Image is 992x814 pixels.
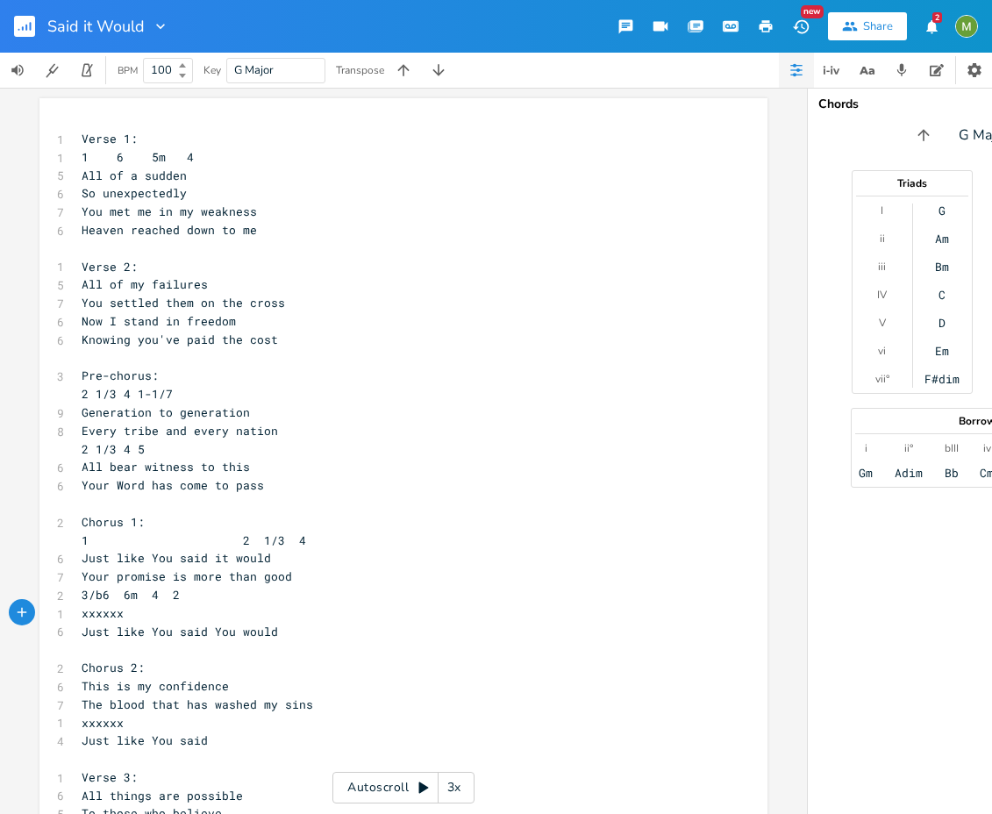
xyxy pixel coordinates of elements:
[828,12,907,40] button: Share
[203,65,221,75] div: Key
[945,441,959,455] div: bIII
[82,660,145,675] span: Chorus 2:
[82,441,145,457] span: 2 1/3 4 5
[82,769,138,785] span: Verse 3:
[82,788,243,803] span: All things are possible
[875,372,889,386] div: vii°
[859,466,873,480] div: Gm
[82,404,250,420] span: Generation to generation
[82,550,271,566] span: Just like You said it would
[439,772,470,803] div: 3x
[878,260,886,274] div: iii
[82,131,138,146] span: Verse 1:
[82,568,292,584] span: Your promise is more than good
[82,514,145,530] span: Chorus 1:
[935,232,949,246] div: Am
[924,372,960,386] div: F#dim
[82,332,278,347] span: Knowing you've paid the cost
[938,316,946,330] div: D
[881,203,883,218] div: I
[801,5,824,18] div: New
[863,18,893,34] div: Share
[82,587,180,603] span: 3/b6 6m 4 2
[914,11,949,42] button: 2
[853,178,972,189] div: Triads
[935,344,949,358] div: Em
[878,344,886,358] div: vi
[82,276,208,292] span: All of my failures
[82,696,313,712] span: The blood that has washed my sins
[895,466,923,480] div: Adim
[82,185,187,201] span: So unexpectedly
[783,11,818,42] button: New
[82,732,208,748] span: Just like You said
[955,15,978,38] img: Mik Sivak
[336,65,384,75] div: Transpose
[904,441,913,455] div: ii°
[945,466,959,480] div: Bb
[82,423,278,439] span: Every tribe and every nation
[82,295,285,311] span: You settled them on the cross
[82,715,124,731] span: xxxxxx
[932,12,942,23] div: 2
[234,62,274,78] span: G Major
[82,313,236,329] span: Now I stand in freedom
[82,203,369,219] span: You met me in my weakness
[82,368,159,383] span: Pre-chorus:
[82,168,187,183] span: All of a sudden
[82,532,306,548] span: 1 2 1/3 4
[877,288,887,302] div: IV
[82,259,138,275] span: Verse 2:
[983,441,991,455] div: iv
[82,624,278,639] span: Just like You said You would
[82,477,264,493] span: Your Word has come to pass
[935,260,949,274] div: Bm
[82,678,229,694] span: This is my confidence
[82,386,173,402] span: 2 1/3 4 1-1/7
[118,66,138,75] div: BPM
[82,149,194,165] span: 1 6 5m 4
[332,772,475,803] div: Autoscroll
[47,18,145,34] span: Said it Would
[82,605,124,621] span: xxxxxx
[82,222,257,238] span: Heaven reached down to me
[938,203,946,218] div: G
[938,288,946,302] div: C
[880,232,885,246] div: ii
[865,441,867,455] div: i
[82,459,250,475] span: All bear witness to this
[879,316,886,330] div: V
